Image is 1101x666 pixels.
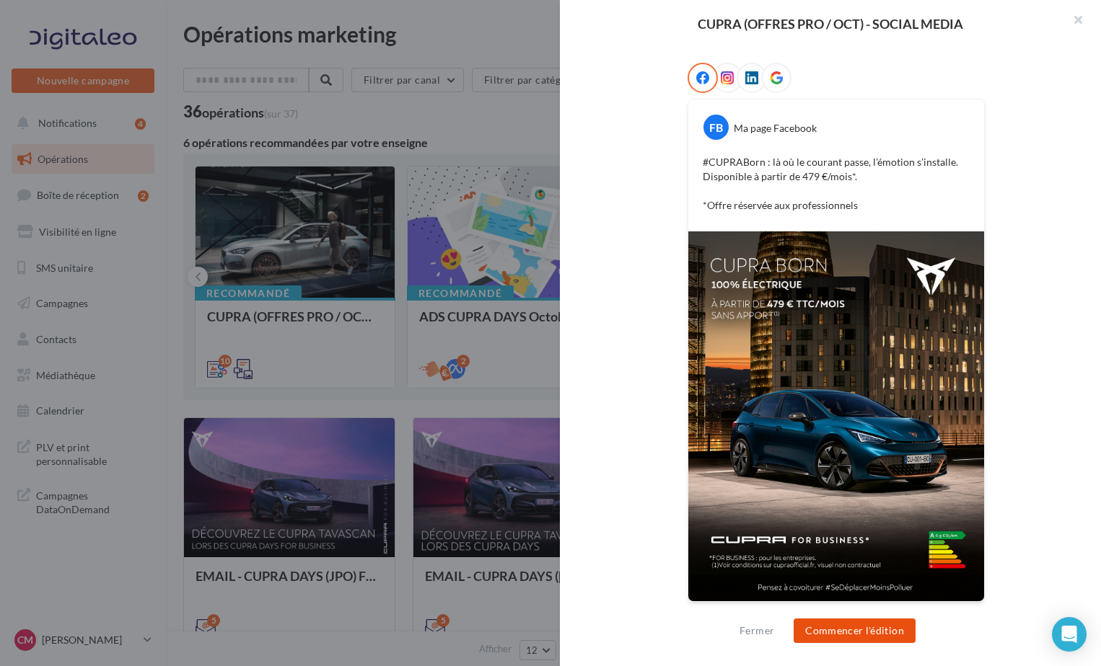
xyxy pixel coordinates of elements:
[734,622,780,639] button: Fermer
[583,17,1078,30] div: CUPRA (OFFRES PRO / OCT) - SOCIAL MEDIA
[703,115,729,140] div: FB
[688,602,985,621] div: La prévisualisation est non-contractuelle
[1052,617,1087,652] div: Open Intercom Messenger
[703,155,970,213] p: #CUPRABorn : là où le courant passe, l’émotion s’installe. Disponible à partir de 479 €/mois*. *O...
[794,618,916,643] button: Commencer l'édition
[734,121,817,136] div: Ma page Facebook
